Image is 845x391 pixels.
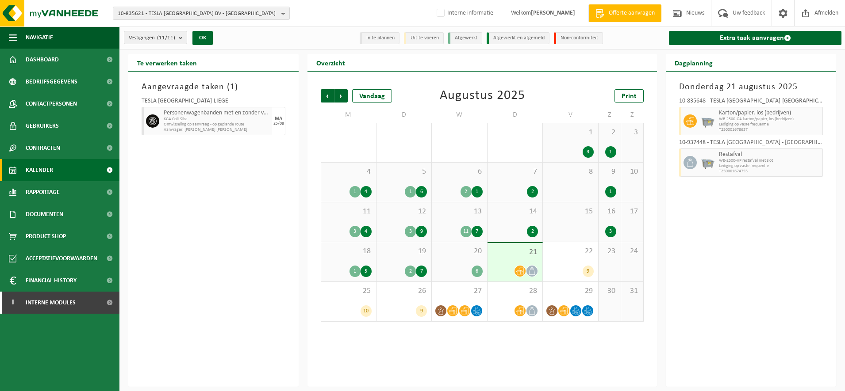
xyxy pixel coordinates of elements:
span: Karton/papier, los (bedrijven) [719,110,820,117]
span: 22 [547,247,594,256]
a: Extra taak aanvragen [669,31,841,45]
span: 9 [603,167,616,177]
span: 5 [381,167,427,177]
button: OK [192,31,213,45]
div: 25/08 [273,121,284,126]
li: Afgewerkt [448,32,482,44]
div: 9 [416,226,427,237]
div: 7 [416,266,427,277]
div: 2 [461,186,472,197]
strong: [PERSON_NAME] [531,10,575,16]
label: Interne informatie [435,7,493,20]
a: Print [615,89,644,102]
button: Vestigingen(11/11) [124,31,187,44]
span: 7 [492,167,538,177]
img: WB-2500-GAL-GY-04 [701,156,714,169]
div: 6 [472,266,483,277]
span: Vestigingen [129,31,175,45]
span: WB-2500-HP restafval met slot [719,158,820,163]
span: Documenten [26,203,63,225]
div: 10 [361,305,372,317]
span: Print [622,93,637,100]
h3: Aangevraagde taken ( ) [142,80,285,94]
span: 3 [626,128,639,137]
div: 2 [405,266,416,277]
span: Omwisseling op aanvraag - op geplande route [164,122,270,127]
div: 5 [361,266,372,277]
span: 16 [603,207,616,216]
span: Financial History [26,270,77,292]
span: Contactpersonen [26,93,77,115]
div: 3 [583,146,594,158]
span: 27 [436,286,483,296]
span: Lediging op vaste frequentie [719,163,820,169]
span: Restafval [719,151,820,158]
span: 1 [230,83,235,91]
div: 1 [405,186,416,197]
span: 28 [492,286,538,296]
span: 24 [626,247,639,256]
span: Interne modules [26,292,76,314]
li: Afgewerkt en afgemeld [487,32,549,44]
div: 4 [361,226,372,237]
span: 15 [547,207,594,216]
span: Gebruikers [26,115,59,137]
span: 23 [603,247,616,256]
div: 3 [605,226,616,237]
div: Vandaag [352,89,392,102]
span: Navigatie [26,27,53,49]
div: 3 [350,226,361,237]
td: V [543,107,599,123]
span: Kalender [26,159,53,181]
span: 14 [492,207,538,216]
span: 20 [436,247,483,256]
div: 7 [472,226,483,237]
div: 1 [350,266,361,277]
div: 1 [605,146,616,158]
h2: Dagplanning [666,54,722,71]
span: Aanvrager: [PERSON_NAME] [PERSON_NAME] [164,127,270,133]
span: 25 [326,286,372,296]
span: Contracten [26,137,60,159]
span: Vorige [321,89,334,102]
li: In te plannen [360,32,399,44]
div: 11 [461,226,472,237]
img: WB-2500-GAL-GY-01 [701,114,714,128]
div: 9 [583,266,594,277]
h2: Overzicht [307,54,354,71]
span: 4 [326,167,372,177]
div: 1 [605,186,616,197]
span: Volgende [334,89,348,102]
div: Augustus 2025 [440,89,525,102]
div: 10-835648 - TESLA [GEOGRAPHIC_DATA]-[GEOGRAPHIC_DATA] 1 - [GEOGRAPHIC_DATA] [679,98,823,107]
a: Offerte aanvragen [588,4,661,22]
li: Non-conformiteit [554,32,603,44]
span: 1 [547,128,594,137]
span: 31 [626,286,639,296]
span: 17 [626,207,639,216]
span: Rapportage [26,181,60,203]
span: Acceptatievoorwaarden [26,247,97,270]
td: D [488,107,543,123]
span: 10 [626,167,639,177]
span: 30 [603,286,616,296]
span: WB-2500-GA karton/papier, los (bedrijven) [719,117,820,122]
span: 8 [547,167,594,177]
span: 12 [381,207,427,216]
span: Bedrijfsgegevens [26,71,77,93]
li: Uit te voeren [404,32,444,44]
span: 29 [547,286,594,296]
span: 21 [492,247,538,257]
span: Product Shop [26,225,66,247]
h2: Te verwerken taken [128,54,206,71]
span: 26 [381,286,427,296]
div: MA [275,116,282,121]
div: 2 [527,226,538,237]
td: Z [621,107,644,123]
span: T250001674755 [719,169,820,174]
span: 10-835621 - TESLA [GEOGRAPHIC_DATA] BV - [GEOGRAPHIC_DATA] [118,7,278,20]
span: Offerte aanvragen [607,9,657,18]
span: 19 [381,247,427,256]
div: 1 [350,186,361,197]
td: M [321,107,376,123]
